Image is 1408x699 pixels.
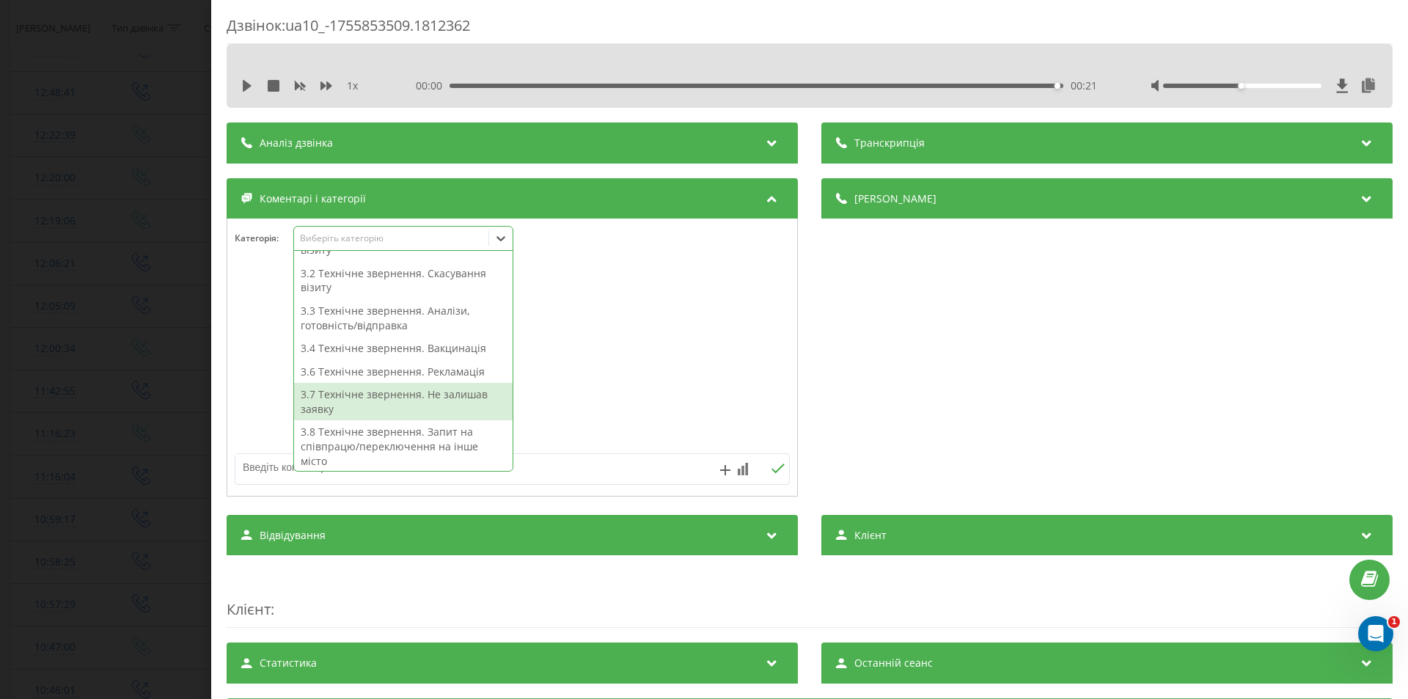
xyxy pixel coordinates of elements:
[1388,616,1400,628] span: 1
[854,191,936,206] span: [PERSON_NAME]
[1071,78,1097,93] span: 00:21
[294,383,513,420] div: 3.7 Технічне звернення. Не залишав заявку
[294,420,513,472] div: 3.8 Технічне звернення. Запит на співпрацю/переключення на інше місто
[1055,83,1060,89] div: Accessibility label
[260,528,326,543] span: Відвідування
[260,656,317,670] span: Статистика
[235,233,293,244] h4: Категорія :
[347,78,358,93] span: 1 x
[854,136,925,150] span: Транскрипція
[1358,616,1393,651] iframe: Intercom live chat
[294,299,513,337] div: 3.3 Технічне звернення. Аналізи, готовність/відправка
[1239,83,1244,89] div: Accessibility label
[854,528,887,543] span: Клієнт
[294,337,513,360] div: 3.4 Технічне звернення. Вакцинація
[294,262,513,299] div: 3.2 Технічне звернення. Скасування візиту
[227,570,1393,628] div: :
[227,599,271,619] span: Клієнт
[854,656,933,670] span: Останній сеанс
[416,78,450,93] span: 00:00
[260,136,333,150] span: Аналіз дзвінка
[294,360,513,384] div: 3.6 Технічне звернення. Рекламація
[260,191,366,206] span: Коментарі і категорії
[227,15,1393,44] div: Дзвінок : ua10_-1755853509.1812362
[300,233,483,244] div: Виберіть категорію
